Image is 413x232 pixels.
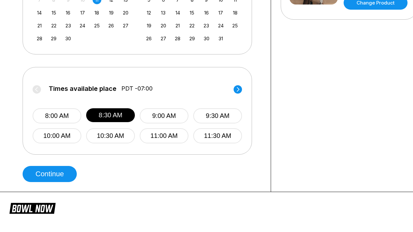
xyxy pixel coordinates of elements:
[145,34,153,43] div: Choose Sunday, October 26th, 2025
[121,85,153,92] span: PDT -07:00
[33,108,81,123] button: 8:00 AM
[188,8,196,17] div: Choose Wednesday, October 15th, 2025
[188,34,196,43] div: Choose Wednesday, October 29th, 2025
[217,8,225,17] div: Choose Friday, October 17th, 2025
[49,34,58,43] div: Choose Monday, September 29th, 2025
[86,128,135,143] button: 10:30 AM
[35,8,44,17] div: Choose Sunday, September 14th, 2025
[121,21,130,30] div: Choose Saturday, September 27th, 2025
[159,21,168,30] div: Choose Monday, October 20th, 2025
[64,34,73,43] div: Choose Tuesday, September 30th, 2025
[78,21,87,30] div: Choose Wednesday, September 24th, 2025
[217,34,225,43] div: Choose Friday, October 31st, 2025
[93,8,101,17] div: Choose Thursday, September 18th, 2025
[193,128,242,143] button: 11:30 AM
[93,21,101,30] div: Choose Thursday, September 25th, 2025
[202,21,211,30] div: Choose Thursday, October 23rd, 2025
[35,21,44,30] div: Choose Sunday, September 21st, 2025
[193,108,242,123] button: 9:30 AM
[202,34,211,43] div: Choose Thursday, October 30th, 2025
[64,8,73,17] div: Choose Tuesday, September 16th, 2025
[188,21,196,30] div: Choose Wednesday, October 22nd, 2025
[86,108,135,122] button: 8:30 AM
[33,128,81,143] button: 10:00 AM
[49,85,116,92] span: Times available place
[49,21,58,30] div: Choose Monday, September 22nd, 2025
[140,128,188,143] button: 11:00 AM
[145,8,153,17] div: Choose Sunday, October 12th, 2025
[159,8,168,17] div: Choose Monday, October 13th, 2025
[107,21,116,30] div: Choose Friday, September 26th, 2025
[173,21,182,30] div: Choose Tuesday, October 21st, 2025
[23,166,77,182] button: Continue
[35,34,44,43] div: Choose Sunday, September 28th, 2025
[49,8,58,17] div: Choose Monday, September 15th, 2025
[64,21,73,30] div: Choose Tuesday, September 23rd, 2025
[173,8,182,17] div: Choose Tuesday, October 14th, 2025
[217,21,225,30] div: Choose Friday, October 24th, 2025
[173,34,182,43] div: Choose Tuesday, October 28th, 2025
[159,34,168,43] div: Choose Monday, October 27th, 2025
[107,8,116,17] div: Choose Friday, September 19th, 2025
[121,8,130,17] div: Choose Saturday, September 20th, 2025
[202,8,211,17] div: Choose Thursday, October 16th, 2025
[145,21,153,30] div: Choose Sunday, October 19th, 2025
[78,8,87,17] div: Choose Wednesday, September 17th, 2025
[140,108,188,123] button: 9:00 AM
[231,8,239,17] div: Choose Saturday, October 18th, 2025
[231,21,239,30] div: Choose Saturday, October 25th, 2025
